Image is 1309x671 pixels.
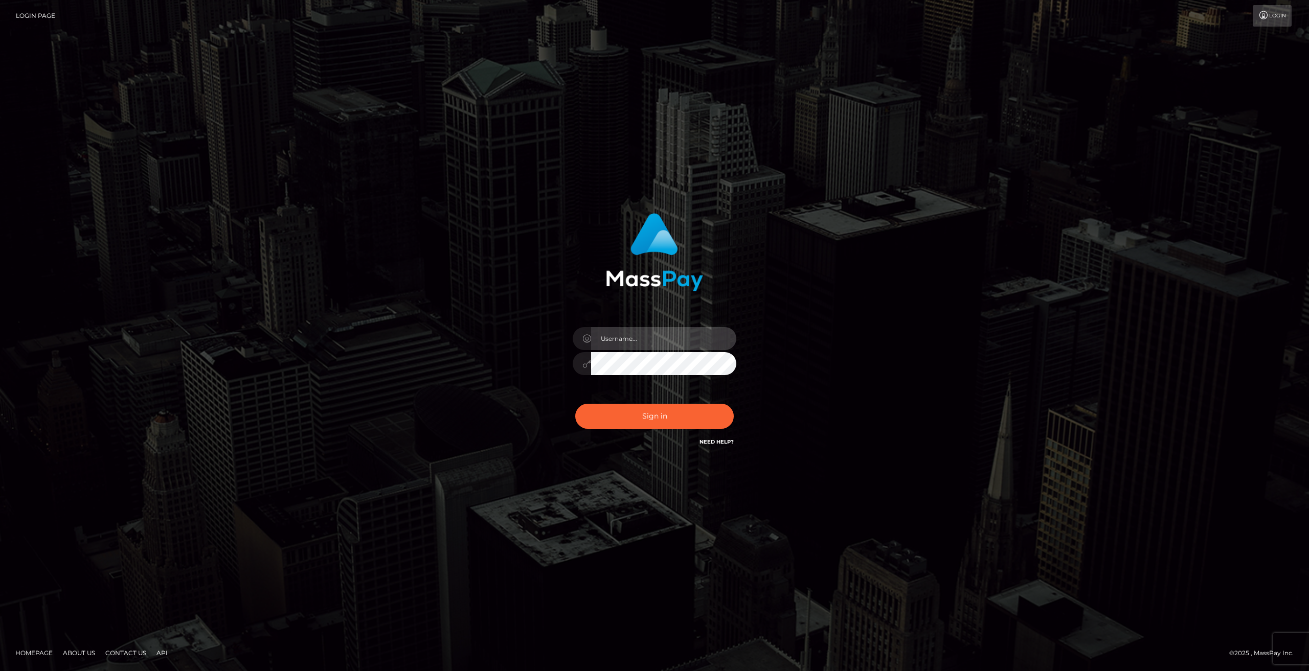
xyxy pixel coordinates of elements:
[59,645,99,661] a: About Us
[1253,5,1292,27] a: Login
[606,213,703,291] img: MassPay Login
[575,404,734,429] button: Sign in
[16,5,55,27] a: Login Page
[11,645,57,661] a: Homepage
[152,645,172,661] a: API
[1229,647,1301,659] div: © 2025 , MassPay Inc.
[101,645,150,661] a: Contact Us
[591,327,736,350] input: Username...
[699,438,734,445] a: Need Help?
